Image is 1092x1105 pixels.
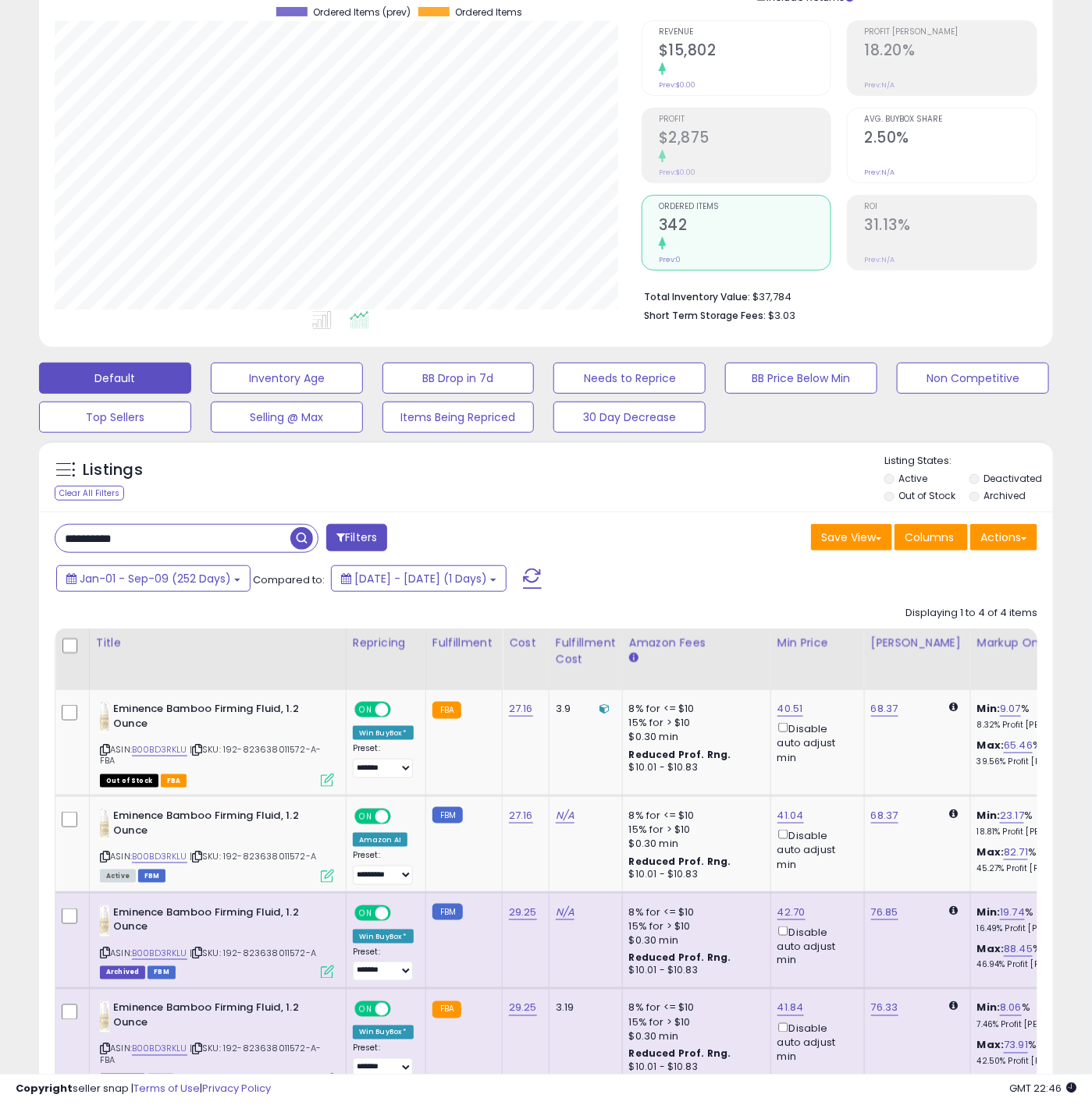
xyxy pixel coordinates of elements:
a: 29.25 [509,1001,537,1016]
div: 15% for > $10 [629,823,759,837]
b: Min: [977,701,1001,716]
span: ON [356,810,375,823]
small: Prev: N/A [864,255,895,264]
div: Win BuyBox * [353,1025,414,1039]
b: Max: [977,738,1005,753]
b: Reduced Prof. Rng. [629,951,731,964]
h2: 31.13% [864,216,1037,237]
div: 8% for <= $10 [629,905,759,919]
button: Save View [811,524,892,551]
div: Win BuyBox * [353,930,414,944]
small: Prev: $0.00 [659,80,695,90]
label: Active [898,472,927,485]
h2: 342 [659,216,831,237]
b: Eminence Bamboo Firming Fluid, 1.2 Ounce [113,702,303,735]
div: Amazon Fees [629,635,764,651]
b: Max: [977,845,1005,859]
div: $10.01 - $10.83 [629,965,759,978]
b: Short Term Storage Fees: [644,309,766,322]
button: Inventory Age [211,363,363,394]
a: 9.07 [1000,701,1021,717]
div: Disable auto adjust min [777,923,852,969]
a: B00BD3RKLU [132,850,187,863]
span: | SKU: 192-823638011572-A-FBA [100,743,321,767]
span: Ordered Items [455,7,522,18]
img: 31tEx6t9n9L._SL40_.jpg [100,905,109,937]
small: FBA [432,702,461,719]
h2: 18.20% [864,41,1037,62]
b: Min: [977,1001,1001,1015]
div: 8% for <= $10 [629,809,759,823]
span: OFF [389,1003,414,1016]
div: 8% for <= $10 [629,1001,759,1015]
span: All listings that are currently out of stock and unavailable for purchase on Amazon [100,774,158,788]
h2: 2.50% [864,129,1037,150]
span: Columns [905,529,954,545]
h2: $2,875 [659,129,831,150]
a: N/A [556,808,574,823]
a: N/A [556,905,574,920]
a: B00BD3RKLU [132,743,187,756]
span: | SKU: 192-823638011572-A [190,947,316,959]
div: Preset: [353,1043,414,1078]
span: | SKU: 192-823638011572-A-FBA [100,1043,321,1066]
small: Prev: N/A [864,80,895,90]
span: ON [356,1003,375,1016]
img: 31tEx6t9n9L._SL40_.jpg [100,809,109,840]
button: Columns [895,524,968,551]
div: Win BuyBox * [353,726,414,740]
b: Max: [977,941,1005,956]
button: [DATE] - [DATE] (1 Days) [331,565,507,592]
button: 30 Day Decrease [553,402,706,433]
li: $37,784 [644,286,1026,305]
a: 76.85 [871,905,898,920]
b: Total Inventory Value: [644,290,750,303]
b: Eminence Bamboo Firming Fluid, 1.2 Ounce [113,1001,303,1034]
a: 40.51 [777,701,803,717]
a: 88.45 [1004,941,1033,957]
div: 3.9 [556,702,610,716]
a: 29.25 [509,905,537,920]
div: Disable auto adjust min [777,1020,852,1065]
div: 15% for > $10 [629,716,759,730]
div: Amazon AI [353,833,407,847]
span: OFF [389,906,414,919]
label: Out of Stock [898,489,955,502]
img: 31tEx6t9n9L._SL40_.jpg [100,1001,109,1032]
span: Compared to: [253,572,325,587]
a: Privacy Policy [202,1082,271,1096]
a: B00BD3RKLU [132,1043,187,1056]
button: Non Competitive [897,363,1049,394]
a: 27.16 [509,808,533,823]
div: Min Price [777,635,858,651]
button: Actions [970,524,1037,551]
button: Filters [326,524,387,551]
a: 27.16 [509,701,533,717]
a: 65.46 [1004,738,1033,753]
div: ASIN: [100,905,334,978]
span: Ordered Items [659,203,831,211]
span: OFF [389,703,414,717]
button: BB Price Below Min [725,363,877,394]
span: [DATE] - [DATE] (1 Days) [354,571,487,586]
div: Cost [509,635,542,651]
label: Deactivated [984,472,1042,485]
div: 8% for <= $10 [629,702,759,716]
small: FBA [432,1001,461,1018]
span: Ordered Items (prev) [313,7,411,18]
span: 2025-09-9 22:46 GMT [1009,1082,1076,1096]
button: Items Being Repriced [382,402,535,433]
span: FBM [138,869,166,883]
b: Reduced Prof. Rng. [629,748,731,761]
div: [PERSON_NAME] [871,635,964,651]
b: Eminence Bamboo Firming Fluid, 1.2 Ounce [113,809,303,841]
span: ON [356,906,375,919]
div: Fulfillment Cost [556,635,616,668]
span: ROI [864,203,1037,211]
div: Displaying 1 to 4 of 4 items [905,606,1037,621]
a: 76.33 [871,1001,898,1016]
span: OFF [389,810,414,823]
button: BB Drop in 7d [382,363,535,394]
span: Profit [659,115,831,124]
div: Repricing [353,635,419,651]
